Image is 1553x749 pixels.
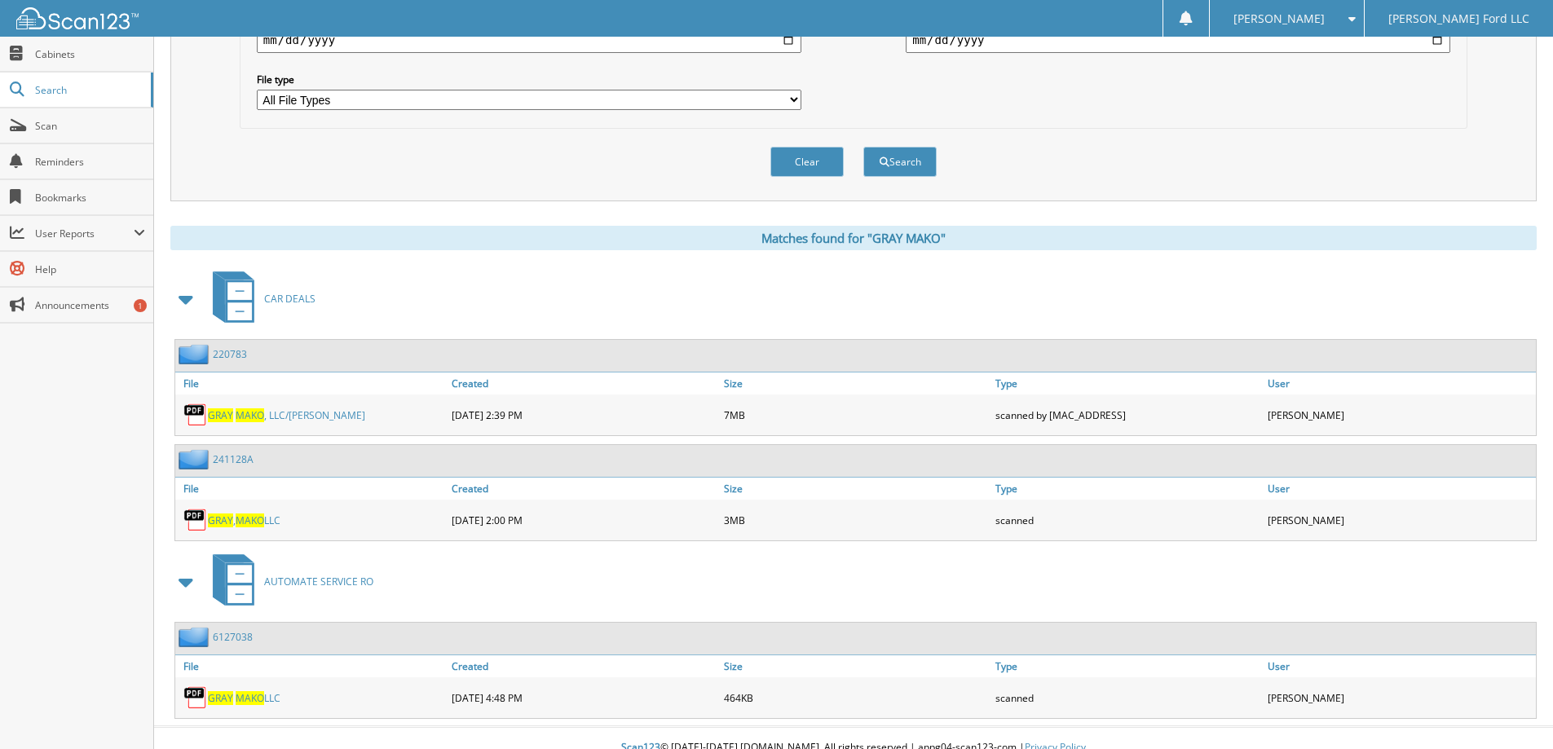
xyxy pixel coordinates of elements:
img: PDF.png [183,685,208,710]
img: PDF.png [183,508,208,532]
a: Type [991,372,1264,394]
div: [PERSON_NAME] [1264,504,1536,536]
span: GRAY [208,513,233,527]
a: File [175,478,448,500]
div: Matches found for "GRAY MAKO" [170,226,1537,250]
a: Size [720,655,992,677]
input: end [906,27,1450,53]
a: Created [448,372,720,394]
a: Created [448,478,720,500]
div: [PERSON_NAME] [1264,681,1536,714]
a: User [1264,372,1536,394]
a: 241128A [213,452,254,466]
a: User [1264,478,1536,500]
span: Help [35,262,145,276]
input: start [257,27,801,53]
img: folder2.png [179,627,213,647]
div: [DATE] 4:48 PM [448,681,720,714]
span: Search [35,83,143,97]
img: PDF.png [183,403,208,427]
div: 7MB [720,399,992,431]
a: Created [448,655,720,677]
div: [PERSON_NAME] [1264,399,1536,431]
span: MAKO [236,691,264,705]
div: scanned [991,504,1264,536]
button: Clear [770,147,844,177]
span: Scan [35,119,145,133]
a: Type [991,655,1264,677]
img: scan123-logo-white.svg [16,7,139,29]
span: [PERSON_NAME] Ford LLC [1388,14,1529,24]
span: MAKO [236,513,264,527]
a: Size [720,478,992,500]
div: [DATE] 2:00 PM [448,504,720,536]
span: CAR DEALS [264,292,315,306]
div: 464KB [720,681,992,714]
a: GRAY MAKOLLC [208,691,280,705]
img: folder2.png [179,344,213,364]
div: [DATE] 2:39 PM [448,399,720,431]
span: User Reports [35,227,134,240]
div: 1 [134,299,147,312]
img: folder2.png [179,449,213,469]
span: Reminders [35,155,145,169]
a: GRAY MAKO, LLC/[PERSON_NAME] [208,408,365,422]
a: Type [991,478,1264,500]
a: File [175,372,448,394]
div: 3MB [720,504,992,536]
button: Search [863,147,937,177]
div: scanned [991,681,1264,714]
span: GRAY [208,408,233,422]
a: CAR DEALS [203,267,315,331]
label: File type [257,73,801,86]
span: Cabinets [35,47,145,61]
div: scanned by [MAC_ADDRESS] [991,399,1264,431]
span: Bookmarks [35,191,145,205]
a: AUTOMATE SERVICE RO [203,549,373,614]
a: GRAY,MAKOLLC [208,513,280,527]
a: 6127038 [213,630,253,644]
span: AUTOMATE SERVICE RO [264,575,373,588]
a: Size [720,372,992,394]
a: File [175,655,448,677]
span: [PERSON_NAME] [1233,14,1325,24]
a: 220783 [213,347,247,361]
span: Announcements [35,298,145,312]
span: GRAY [208,691,233,705]
a: User [1264,655,1536,677]
span: MAKO [236,408,264,422]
